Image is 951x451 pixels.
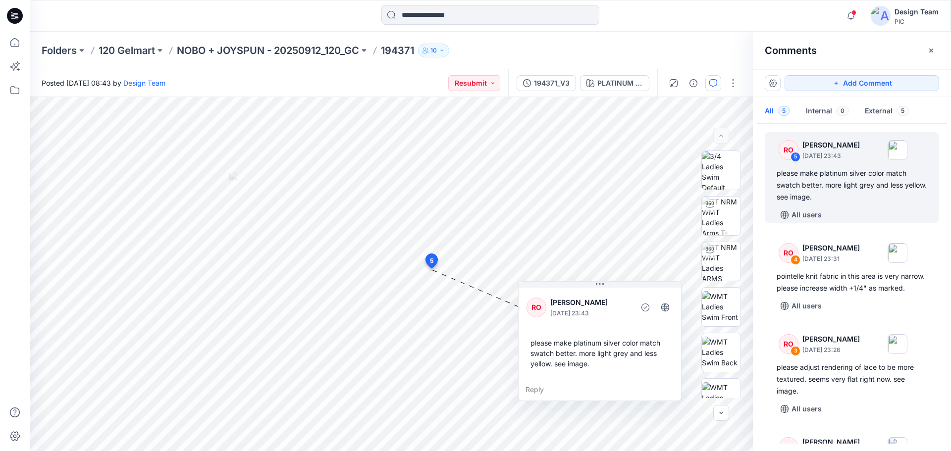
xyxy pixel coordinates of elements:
img: 3/4 Ladies Swim Default [702,151,740,190]
div: RO [779,334,798,354]
p: [PERSON_NAME] [550,297,631,308]
div: Reply [519,379,681,401]
div: 3 [791,346,800,356]
img: WMT Ladies Swim Back [702,337,740,368]
button: All users [777,401,826,417]
div: please make platinum silver color match swatch better. more light grey and less yellow. see image. [527,334,673,373]
button: All [757,99,798,124]
p: [DATE] 23:26 [802,345,860,355]
div: RO [779,243,798,263]
p: [PERSON_NAME] [802,139,860,151]
div: Design Team [895,6,939,18]
p: 10 [430,45,437,56]
span: 0 [836,106,849,116]
div: please adjust rendering of lace to be more textured. seems very flat right now. see image. [777,361,927,397]
img: WMT Ladies Swim Left [702,382,740,413]
a: Folders [42,44,77,57]
a: NOBO + JOYSPUN - 20250912_120_GC [177,44,359,57]
a: 120 Gelmart [99,44,155,57]
button: All users [777,298,826,314]
button: 194371_V3 [517,75,576,91]
div: RO [527,298,546,317]
img: TT NRM WMT Ladies Arms T-POSE [702,197,740,235]
span: 5 [430,256,433,265]
p: 194371 [381,44,414,57]
div: 5 [791,152,800,162]
div: 4 [791,255,800,265]
button: PLATINUM SILVER HEATHER [580,75,649,91]
img: TT NRM WMT Ladies ARMS DOWN [702,242,740,281]
button: 10 [418,44,449,57]
h2: Comments [765,45,817,56]
button: Add Comment [785,75,939,91]
p: [PERSON_NAME] [802,333,860,345]
span: 5 [897,106,909,116]
button: Details [686,75,701,91]
span: Posted [DATE] 08:43 by [42,78,165,88]
button: Internal [798,99,857,124]
img: avatar [871,6,891,26]
button: All users [777,207,826,223]
div: 194371_V3 [534,78,570,89]
div: please make platinum silver color match swatch better. more light grey and less yellow. see image. [777,167,927,203]
p: [DATE] 23:31 [802,254,860,264]
div: RO [779,140,798,160]
a: Design Team [123,79,165,87]
div: pointelle knit fabric in this area is very narrow. please increase width +1/4" as marked. [777,270,927,294]
div: PLATINUM SILVER HEATHER [597,78,643,89]
p: [DATE] 23:43 [802,151,860,161]
p: All users [792,403,822,415]
p: [DATE] 23:43 [550,308,631,318]
span: 5 [778,106,790,116]
p: [PERSON_NAME] [802,242,860,254]
div: PIC [895,18,939,25]
p: [PERSON_NAME] [802,436,860,448]
p: All users [792,209,822,221]
img: WMT Ladies Swim Front [702,291,740,322]
p: All users [792,300,822,312]
button: External [857,99,917,124]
